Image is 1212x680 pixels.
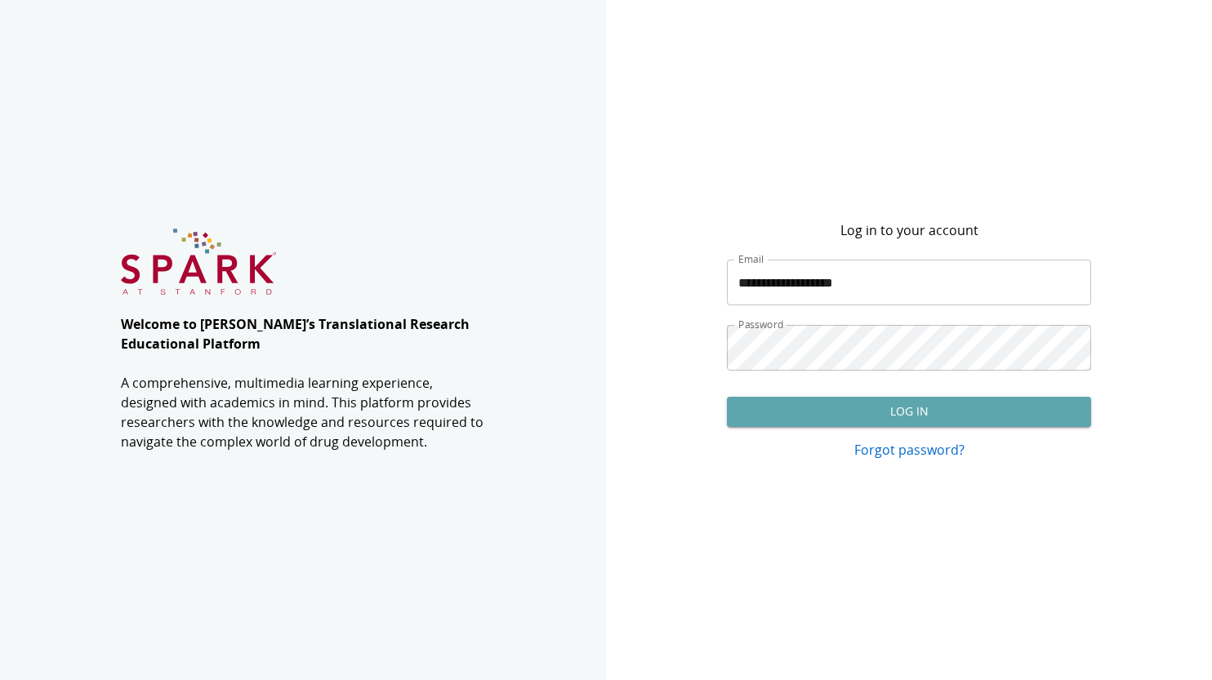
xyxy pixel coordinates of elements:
p: Log in to your account [840,220,978,240]
a: Forgot password? [727,440,1090,460]
label: Email [738,252,764,266]
p: Welcome to [PERSON_NAME]’s Translational Research Educational Platform [121,314,484,353]
p: A comprehensive, multimedia learning experience, designed with academics in mind. This platform p... [121,373,484,451]
button: Log In [727,397,1090,427]
label: Password [738,318,784,331]
img: SPARK at Stanford [121,229,276,295]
